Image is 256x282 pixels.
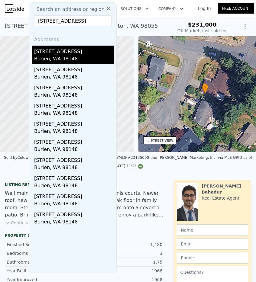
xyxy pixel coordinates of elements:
div: Burien, WA 98148 [34,91,114,100]
div: Finished Sqft [7,242,85,248]
span: $231,000 [188,21,217,28]
div: Burien, WA 98148 [34,146,114,154]
div: [STREET_ADDRESS] [34,191,114,200]
input: Phone [177,252,248,264]
div: Burien, WA 98148 [34,182,114,191]
div: Burien, WA 98148 [34,218,114,227]
div: [STREET_ADDRESS] [34,100,114,110]
img: NWMLS Logo [138,164,143,169]
button: Show Options [239,21,251,33]
div: STREET VIEW [151,138,173,143]
div: • [202,84,208,94]
div: Listing courtesy of NWMLS (#23135090) and [PERSON_NAME] Marketing, Inc. via MLS GRID as of [DATE]... [79,155,252,168]
span: • [202,85,208,90]
div: Burien, WA 98148 [34,128,114,136]
div: Addresses [32,31,114,46]
a: Free Account [218,3,254,14]
span: Search an address or region [32,6,105,13]
div: Listing Remarks (Historical) [5,182,164,187]
div: Burien, WA 98148 [34,55,114,64]
div: Real Estate Agent [202,195,239,201]
input: Email [177,238,248,250]
input: Name [177,224,248,236]
div: Sold by Coldwell Banker [PERSON_NAME] . [4,155,79,160]
div: Burien, WA 98148 [34,110,114,118]
div: Property details [5,233,164,238]
div: [STREET_ADDRESS] [34,154,114,164]
div: Burien, WA 98148 [34,164,114,172]
div: Burien, WA 98148 [34,73,114,82]
img: Lotside [5,4,24,13]
div: 1968 [85,268,163,274]
button: Company [154,3,188,14]
div: [PERSON_NAME] Bahadur [202,183,248,195]
div: [STREET_ADDRESS] [34,82,114,91]
div: 1.75 [85,259,163,265]
a: Log In [191,5,218,11]
div: Burien, WA 98148 [34,200,114,209]
div: [STREET_ADDRESS] [34,136,114,146]
div: [STREET_ADDRESS] [34,46,114,55]
div: [STREET_ADDRESS] [34,64,114,73]
div: Well maintained community with pool and tennis courts. Newer roof, new water heater. New tile, ca... [5,190,164,219]
div: 1,480 [85,242,163,248]
div: Year Built [7,268,85,274]
div: [STREET_ADDRESS] [34,118,114,128]
div: [STREET_ADDRESS][PERSON_NAME] , Renton , WA 98055 [5,22,158,30]
div: Bedrooms [7,250,85,256]
div: Bathrooms [7,259,85,265]
div: [STREET_ADDRESS] [34,172,114,182]
div: Off Market, last sold for [177,28,227,34]
button: Solutions [116,3,154,14]
input: Enter an address, city, region, neighborhood or zip code [34,15,112,26]
div: 3 [85,250,163,256]
div: [STREET_ADDRESS] [34,209,114,218]
button: Continue reading [5,220,47,226]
